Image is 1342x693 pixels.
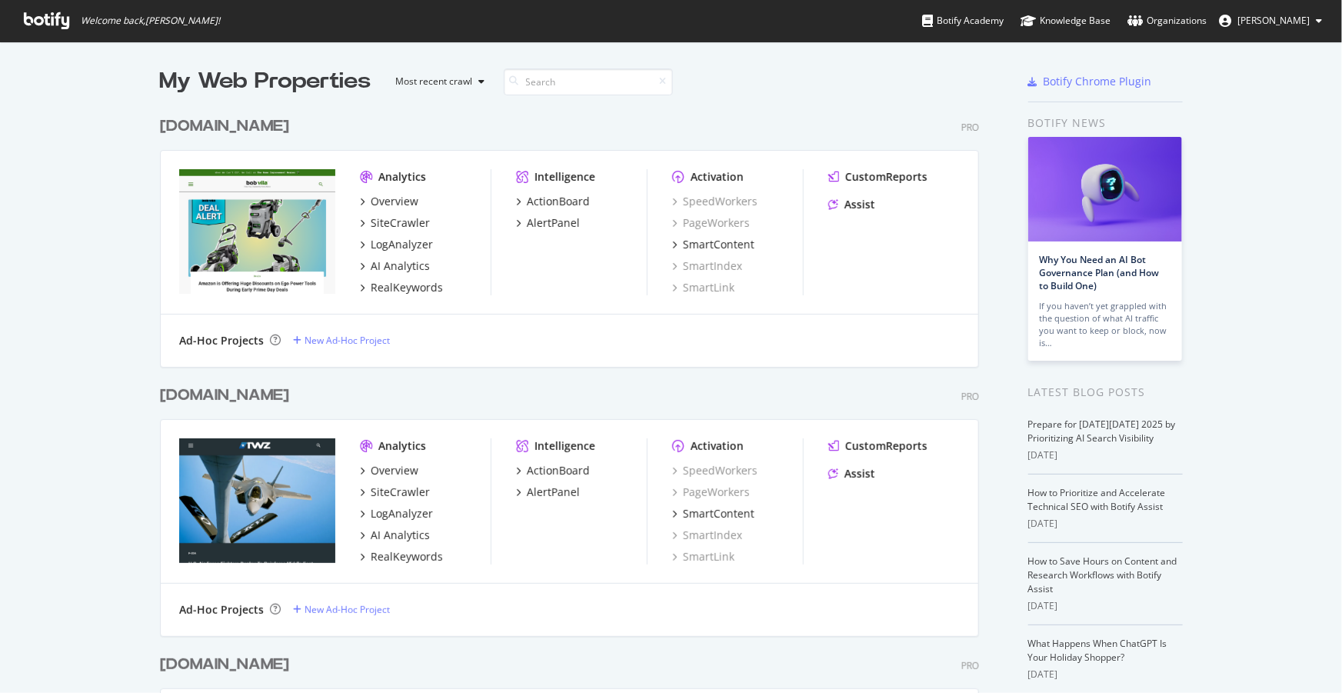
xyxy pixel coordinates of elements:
div: LogAnalyzer [371,237,433,252]
div: Analytics [378,438,426,454]
a: SpeedWorkers [672,194,758,209]
a: [DOMAIN_NAME] [160,115,295,138]
div: Intelligence [534,438,595,454]
div: SmartLink [672,280,734,295]
div: Pro [961,121,979,134]
div: SmartContent [683,506,754,521]
div: CustomReports [845,169,927,185]
a: RealKeywords [360,280,443,295]
div: Activation [691,438,744,454]
div: Overview [371,463,418,478]
img: twz.com [179,438,335,563]
a: Overview [360,194,418,209]
div: Botify Academy [922,13,1004,28]
div: [DATE] [1028,599,1183,613]
div: New Ad-Hoc Project [305,603,390,616]
a: LogAnalyzer [360,506,433,521]
div: Ad-Hoc Projects [179,333,264,348]
div: [DATE] [1028,517,1183,531]
button: Most recent crawl [384,69,491,94]
a: SmartIndex [672,528,742,543]
div: CustomReports [845,438,927,454]
input: Search [504,68,673,95]
div: AI Analytics [371,258,430,274]
div: My Web Properties [160,66,371,97]
div: Assist [844,197,875,212]
div: [DATE] [1028,668,1183,681]
span: Matthew Edgar [1237,14,1310,27]
a: CustomReports [828,438,927,454]
a: SmartIndex [672,258,742,274]
div: Ad-Hoc Projects [179,602,264,618]
div: Most recent crawl [396,77,473,86]
div: Botify news [1028,115,1183,132]
a: New Ad-Hoc Project [293,334,390,347]
div: Pro [961,390,979,403]
a: AI Analytics [360,528,430,543]
a: SiteCrawler [360,215,430,231]
div: [DATE] [1028,448,1183,462]
div: Activation [691,169,744,185]
button: [PERSON_NAME] [1207,8,1334,33]
a: How to Prioritize and Accelerate Technical SEO with Botify Assist [1028,486,1166,513]
div: Analytics [378,169,426,185]
a: AlertPanel [516,215,580,231]
div: [DOMAIN_NAME] [160,654,289,676]
a: AlertPanel [516,485,580,500]
a: Botify Chrome Plugin [1028,74,1152,89]
a: SiteCrawler [360,485,430,500]
div: SmartContent [683,237,754,252]
div: RealKeywords [371,280,443,295]
a: New Ad-Hoc Project [293,603,390,616]
a: PageWorkers [672,215,750,231]
a: SpeedWorkers [672,463,758,478]
div: SiteCrawler [371,485,430,500]
div: Intelligence [534,169,595,185]
a: Assist [828,466,875,481]
div: Organizations [1127,13,1207,28]
a: Overview [360,463,418,478]
a: SmartContent [672,237,754,252]
a: LogAnalyzer [360,237,433,252]
span: Welcome back, [PERSON_NAME] ! [81,15,220,27]
a: PageWorkers [672,485,750,500]
div: Overview [371,194,418,209]
a: SmartContent [672,506,754,521]
a: ActionBoard [516,463,590,478]
div: [DOMAIN_NAME] [160,115,289,138]
div: Botify Chrome Plugin [1044,74,1152,89]
a: CustomReports [828,169,927,185]
a: AI Analytics [360,258,430,274]
div: New Ad-Hoc Project [305,334,390,347]
div: AlertPanel [527,485,580,500]
a: Prepare for [DATE][DATE] 2025 by Prioritizing AI Search Visibility [1028,418,1176,445]
div: ActionBoard [527,194,590,209]
div: AI Analytics [371,528,430,543]
div: Knowledge Base [1021,13,1111,28]
div: SiteCrawler [371,215,430,231]
img: Why You Need an AI Bot Governance Plan (and How to Build One) [1028,137,1182,242]
div: Assist [844,466,875,481]
div: Latest Blog Posts [1028,384,1183,401]
div: [DOMAIN_NAME] [160,385,289,407]
a: ActionBoard [516,194,590,209]
a: Why You Need an AI Bot Governance Plan (and How to Build One) [1040,253,1160,292]
a: Assist [828,197,875,212]
a: RealKeywords [360,549,443,565]
a: What Happens When ChatGPT Is Your Holiday Shopper? [1028,637,1167,664]
div: RealKeywords [371,549,443,565]
div: If you haven’t yet grappled with the question of what AI traffic you want to keep or block, now is… [1040,300,1171,349]
div: ActionBoard [527,463,590,478]
a: SmartLink [672,549,734,565]
div: LogAnalyzer [371,506,433,521]
div: Pro [961,659,979,672]
div: AlertPanel [527,215,580,231]
a: How to Save Hours on Content and Research Workflows with Botify Assist [1028,555,1177,595]
img: bobvila.com [179,169,335,294]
